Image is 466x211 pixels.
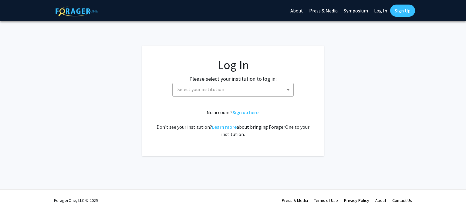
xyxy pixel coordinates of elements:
span: Select your institution [177,86,224,92]
span: Select your institution [172,83,294,97]
a: About [375,198,386,203]
a: Contact Us [392,198,412,203]
div: ForagerOne, LLC © 2025 [54,190,98,211]
a: Terms of Use [314,198,338,203]
div: No account? . Don't see your institution? about bringing ForagerOne to your institution. [154,109,312,138]
a: Sign up here [232,109,258,115]
a: Learn more about bringing ForagerOne to your institution [212,124,237,130]
a: Privacy Policy [344,198,369,203]
a: Sign Up [390,5,415,17]
img: ForagerOne Logo [56,6,98,16]
span: Select your institution [175,83,293,96]
label: Please select your institution to log in: [189,75,277,83]
h1: Log In [154,58,312,72]
a: Press & Media [282,198,308,203]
